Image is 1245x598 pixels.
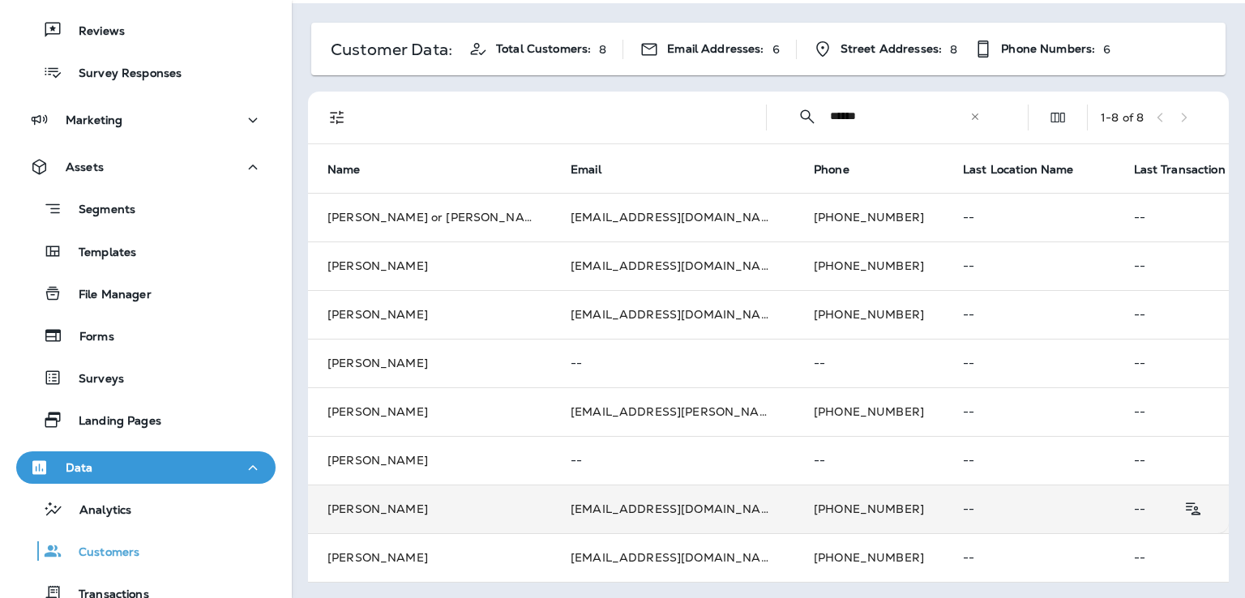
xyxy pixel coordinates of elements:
[551,193,794,241] td: [EMAIL_ADDRESS][DOMAIN_NAME]
[963,551,1095,564] p: --
[16,13,276,47] button: Reviews
[551,485,794,533] td: [EMAIL_ADDRESS][DOMAIN_NAME]
[327,163,361,177] span: Name
[794,387,943,436] td: [PHONE_NUMBER]
[794,533,943,582] td: [PHONE_NUMBER]
[308,193,551,241] td: [PERSON_NAME] or [PERSON_NAME]
[950,43,957,56] p: 8
[667,42,764,56] span: Email Addresses:
[772,43,780,56] p: 6
[571,454,775,467] p: --
[62,24,125,40] p: Reviews
[551,241,794,290] td: [EMAIL_ADDRESS][DOMAIN_NAME]
[1042,101,1074,134] button: Edit Fields
[308,436,551,485] td: [PERSON_NAME]
[62,203,135,219] p: Segments
[1101,111,1144,124] div: 1 - 8 of 8
[551,533,794,582] td: [EMAIL_ADDRESS][DOMAIN_NAME]
[16,318,276,352] button: Forms
[331,43,452,56] p: Customer Data:
[308,387,551,436] td: [PERSON_NAME]
[963,502,1095,515] p: --
[571,357,775,369] p: --
[551,387,794,436] td: [EMAIL_ADDRESS][PERSON_NAME][DOMAIN_NAME]
[16,55,276,89] button: Survey Responses
[814,162,871,177] span: Phone
[963,163,1074,177] span: Last Location Name
[63,503,131,519] p: Analytics
[321,101,353,134] button: Filters
[62,246,136,261] p: Templates
[62,372,124,387] p: Surveys
[963,454,1095,467] p: --
[814,357,924,369] p: --
[16,276,276,310] button: File Manager
[571,163,601,177] span: Email
[496,42,591,56] span: Total Customers:
[814,454,924,467] p: --
[963,211,1095,224] p: --
[794,290,943,339] td: [PHONE_NUMBER]
[1103,43,1110,56] p: 6
[1001,42,1095,56] span: Phone Numbers:
[66,461,93,474] p: Data
[794,193,943,241] td: [PHONE_NUMBER]
[62,545,139,561] p: Customers
[963,259,1095,272] p: --
[1176,493,1209,525] button: Customer Details
[66,113,122,126] p: Marketing
[308,485,551,533] td: [PERSON_NAME]
[963,357,1095,369] p: --
[551,290,794,339] td: [EMAIL_ADDRESS][DOMAIN_NAME]
[963,308,1095,321] p: --
[66,160,104,173] p: Assets
[571,162,622,177] span: Email
[841,42,942,56] span: Street Addresses:
[308,533,551,582] td: [PERSON_NAME]
[308,241,551,290] td: [PERSON_NAME]
[308,339,551,387] td: [PERSON_NAME]
[963,162,1095,177] span: Last Location Name
[62,288,152,303] p: File Manager
[16,403,276,437] button: Landing Pages
[16,361,276,395] button: Surveys
[794,485,943,533] td: [PHONE_NUMBER]
[16,104,276,136] button: Marketing
[794,241,943,290] td: [PHONE_NUMBER]
[814,163,849,177] span: Phone
[16,234,276,268] button: Templates
[16,534,276,568] button: Customers
[308,290,551,339] td: [PERSON_NAME]
[327,162,382,177] span: Name
[16,151,276,183] button: Assets
[16,191,276,226] button: Segments
[16,451,276,484] button: Data
[791,100,824,133] button: Collapse Search
[62,414,161,429] p: Landing Pages
[63,330,114,345] p: Forms
[599,43,606,56] p: 8
[62,66,182,82] p: Survey Responses
[963,405,1095,418] p: --
[16,492,276,526] button: Analytics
